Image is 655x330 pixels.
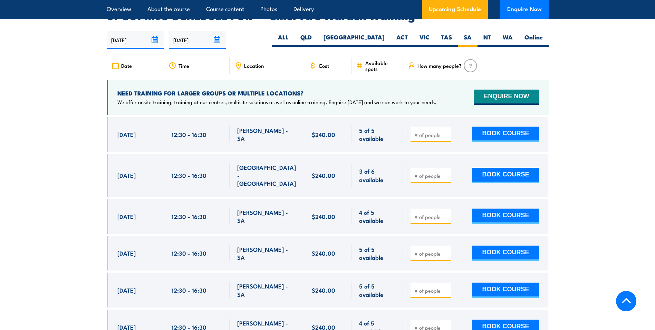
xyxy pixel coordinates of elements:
[359,167,395,183] span: 3 of 6 available
[312,249,335,257] span: $240.00
[237,126,297,143] span: [PERSON_NAME] - SA
[359,126,395,143] span: 5 of 5 available
[172,212,206,220] span: 12:30 - 16:30
[359,245,395,262] span: 5 of 5 available
[172,171,206,179] span: 12:30 - 16:30
[179,63,189,68] span: Time
[312,130,335,138] span: $240.00
[414,287,449,294] input: # of people
[117,249,136,257] span: [DATE]
[117,171,136,179] span: [DATE]
[117,212,136,220] span: [DATE]
[472,283,539,298] button: BOOK COURSE
[117,130,136,138] span: [DATE]
[359,282,395,298] span: 5 of 5 available
[414,172,449,179] input: # of people
[272,33,295,47] label: ALL
[359,208,395,224] span: 4 of 5 available
[472,127,539,142] button: BOOK COURSE
[472,209,539,224] button: BOOK COURSE
[117,99,436,106] p: We offer onsite training, training at our centres, multisite solutions as well as online training...
[318,33,391,47] label: [GEOGRAPHIC_DATA]
[474,90,539,105] button: ENQUIRE NOW
[312,286,335,294] span: $240.00
[414,213,449,220] input: # of people
[237,163,297,187] span: [GEOGRAPHIC_DATA] - [GEOGRAPHIC_DATA]
[107,10,549,20] h2: UPCOMING SCHEDULE FOR - "Chief Fire Warden Training"
[121,63,132,68] span: Date
[237,282,297,298] span: [PERSON_NAME] - SA
[319,63,329,68] span: Cost
[172,130,206,138] span: 12:30 - 16:30
[435,33,458,47] label: TAS
[237,245,297,262] span: [PERSON_NAME] - SA
[478,33,497,47] label: NT
[414,131,449,138] input: # of people
[414,250,449,257] input: # of people
[237,208,297,224] span: [PERSON_NAME] - SA
[312,212,335,220] span: $240.00
[472,168,539,183] button: BOOK COURSE
[414,33,435,47] label: VIC
[244,63,264,68] span: Location
[107,31,164,49] input: From date
[117,89,436,97] h4: NEED TRAINING FOR LARGER GROUPS OR MULTIPLE LOCATIONS?
[169,31,226,49] input: To date
[391,33,414,47] label: ACT
[312,171,335,179] span: $240.00
[519,33,549,47] label: Online
[417,63,462,68] span: How many people?
[365,60,398,72] span: Available spots
[117,286,136,294] span: [DATE]
[172,286,206,294] span: 12:30 - 16:30
[472,246,539,261] button: BOOK COURSE
[172,249,206,257] span: 12:30 - 16:30
[295,33,318,47] label: QLD
[458,33,478,47] label: SA
[497,33,519,47] label: WA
